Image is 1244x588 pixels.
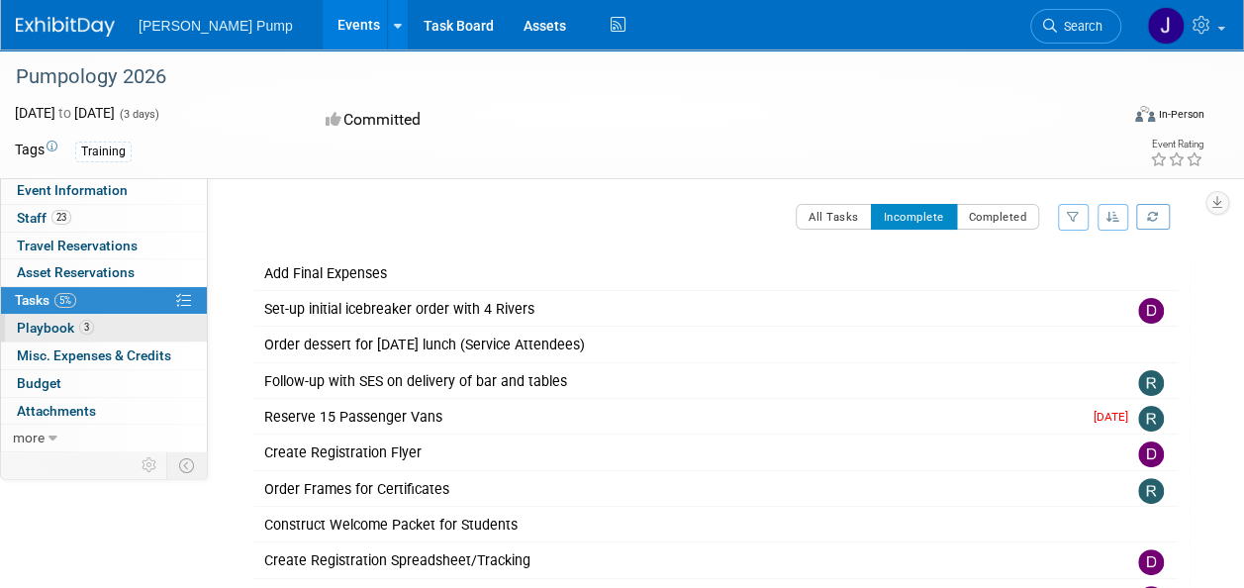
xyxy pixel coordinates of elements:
[17,182,128,198] span: Event Information
[1030,9,1121,44] a: Search
[254,364,1099,398] div: Follow-up with SES on delivery of bar and tables
[1,177,207,204] a: Event Information
[1,370,207,397] a: Budget
[1057,19,1102,34] span: Search
[320,103,697,138] div: Committed
[1,205,207,232] a: Staff23
[139,18,293,34] span: [PERSON_NAME] Pump
[1,425,207,451] a: more
[1,398,207,425] a: Attachments
[17,238,138,253] span: Travel Reservations
[254,256,1099,290] div: Add Final Expenses
[54,293,76,308] span: 5%
[796,204,872,230] button: All Tasks
[9,59,1102,95] div: Pumpology 2026
[75,142,132,162] div: Training
[254,436,1099,469] div: Create Registration Flyer
[17,320,94,336] span: Playbook
[16,17,115,37] img: ExhibitDay
[17,210,71,226] span: Staff
[1138,334,1164,359] img: Amanda Smith
[1,315,207,342] a: Playbook3
[17,264,135,280] span: Asset Reservations
[254,292,1099,326] div: Set-up initial icebreaker order with 4 Rivers
[1158,107,1204,122] div: In-Person
[133,452,167,478] td: Personalize Event Tab Strip
[1147,7,1185,45] img: Jake Sowders
[871,204,957,230] button: Incomplete
[1,287,207,314] a: Tasks5%
[15,105,115,121] span: [DATE] [DATE]
[1,343,207,369] a: Misc. Expenses & Credits
[15,292,76,308] span: Tasks
[254,400,1082,434] div: Reserve 15 Passenger Vans
[254,472,1099,506] div: Order Frames for Certificates
[17,375,61,391] span: Budget
[17,347,171,363] span: Misc. Expenses & Credits
[1094,410,1138,424] span: [DATE]
[51,210,71,225] span: 23
[13,430,45,445] span: more
[1,259,207,286] a: Asset Reservations
[15,140,57,162] td: Tags
[1138,298,1164,324] img: Del Ritz
[1,233,207,259] a: Travel Reservations
[55,105,74,121] span: to
[167,452,208,478] td: Toggle Event Tabs
[1138,549,1164,575] img: Del Ritz
[1138,262,1164,288] img: Amanda Smith
[1138,478,1164,504] img: Robert Lega
[1138,370,1164,396] img: Robert Lega
[79,320,94,335] span: 3
[1136,204,1170,230] a: Refresh
[1138,406,1164,432] img: Robert Lega
[254,328,1099,361] div: Order dessert for [DATE] lunch (Service Attendees)
[1138,441,1164,467] img: Del Ritz
[1135,106,1155,122] img: Format-Inperson.png
[1150,140,1203,149] div: Event Rating
[1031,103,1204,133] div: Event Format
[118,108,159,121] span: (3 days)
[254,543,1099,577] div: Create Registration Spreadsheet/Tracking
[956,204,1040,230] button: Completed
[17,403,96,419] span: Attachments
[254,508,1099,541] div: Construct Welcome Packet for Students
[1138,514,1164,539] img: Amanda Smith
